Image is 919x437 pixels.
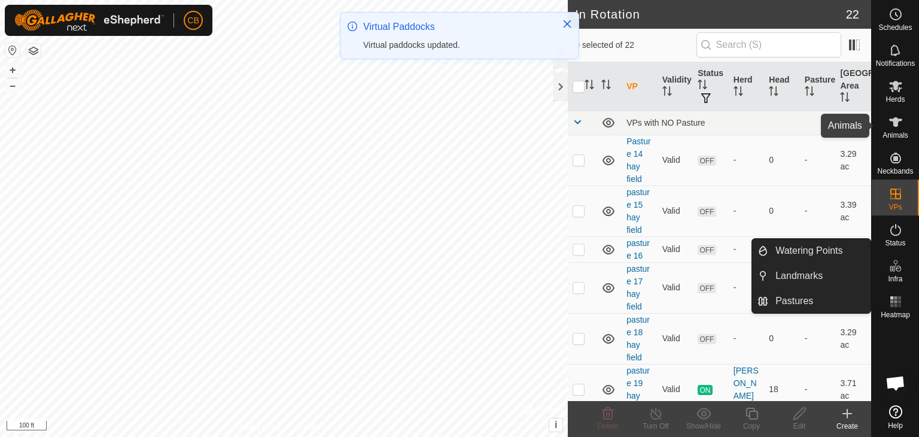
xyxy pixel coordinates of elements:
[734,205,760,217] div: -
[555,420,557,430] span: i
[626,264,650,311] a: pasture 17 hay field
[698,283,716,293] span: OFF
[764,313,800,364] td: 0
[187,14,199,27] span: CB
[658,262,693,313] td: Valid
[658,236,693,262] td: Valid
[872,400,919,434] a: Help
[626,238,650,260] a: pasture 16
[626,366,650,413] a: pasture 19 hay field
[5,43,20,57] button: Reset Map
[835,313,871,364] td: 3.29 ac
[885,96,905,103] span: Herds
[764,186,800,236] td: 0
[559,16,576,32] button: Close
[598,422,619,430] span: Delete
[363,39,550,51] div: Virtual paddocks updated.
[734,281,760,294] div: -
[662,88,672,98] p-sorticon: Activate to sort
[835,236,871,262] td: 2.99 ac
[658,135,693,186] td: Valid
[877,168,913,175] span: Neckbands
[764,364,800,415] td: 18
[768,239,871,263] a: Watering Points
[626,118,866,128] div: VPs with NO Pasture
[698,245,716,255] span: OFF
[696,32,841,57] input: Search (S)
[698,81,707,91] p-sorticon: Activate to sort
[14,10,164,31] img: Gallagher Logo
[846,5,859,23] span: 22
[626,187,650,235] a: pasture 15 hay field
[800,236,836,262] td: -
[622,62,658,111] th: VP
[728,421,775,432] div: Copy
[693,62,729,111] th: Status
[575,7,846,22] h2: In Rotation
[698,207,716,217] span: OFF
[764,62,800,111] th: Head
[800,135,836,186] td: -
[805,88,814,98] p-sorticon: Activate to sort
[823,421,871,432] div: Create
[835,135,871,186] td: 3.29 ac
[888,422,903,429] span: Help
[775,269,823,283] span: Landmarks
[768,264,871,288] a: Landmarks
[734,332,760,345] div: -
[734,365,760,415] div: [PERSON_NAME] Herd
[876,60,915,67] span: Notifications
[658,313,693,364] td: Valid
[840,94,850,104] p-sorticon: Activate to sort
[752,289,871,313] li: Pastures
[800,313,836,364] td: -
[883,132,908,139] span: Animals
[878,24,912,31] span: Schedules
[769,88,778,98] p-sorticon: Activate to sort
[5,63,20,77] button: +
[601,81,611,91] p-sorticon: Activate to sort
[729,62,765,111] th: Herd
[296,421,331,432] a: Contact Us
[764,135,800,186] td: 0
[363,20,550,34] div: Virtual Paddocks
[734,243,760,256] div: -
[626,136,650,184] a: Pasture 14 hay field
[835,186,871,236] td: 3.39 ac
[768,289,871,313] a: Pastures
[658,62,693,111] th: Validity
[626,315,650,362] a: pasture 18 hay field
[752,264,871,288] li: Landmarks
[752,239,871,263] li: Watering Points
[885,239,905,247] span: Status
[800,364,836,415] td: -
[585,81,594,91] p-sorticon: Activate to sort
[26,44,41,58] button: Map Layers
[5,78,20,93] button: –
[775,244,842,258] span: Watering Points
[800,186,836,236] td: -
[775,294,813,308] span: Pastures
[888,204,902,211] span: VPs
[237,421,282,432] a: Privacy Policy
[800,62,836,111] th: Pasture
[658,186,693,236] td: Valid
[698,334,716,344] span: OFF
[680,421,728,432] div: Show/Hide
[549,418,562,432] button: i
[881,311,910,318] span: Heatmap
[632,421,680,432] div: Turn Off
[734,88,743,98] p-sorticon: Activate to sort
[835,364,871,415] td: 3.71 ac
[734,154,760,166] div: -
[888,275,902,283] span: Infra
[698,156,716,166] span: OFF
[575,39,696,51] span: 0 selected of 22
[698,385,712,395] span: ON
[775,421,823,432] div: Edit
[764,236,800,262] td: 0
[878,365,914,401] div: Open chat
[658,364,693,415] td: Valid
[835,62,871,111] th: [GEOGRAPHIC_DATA] Area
